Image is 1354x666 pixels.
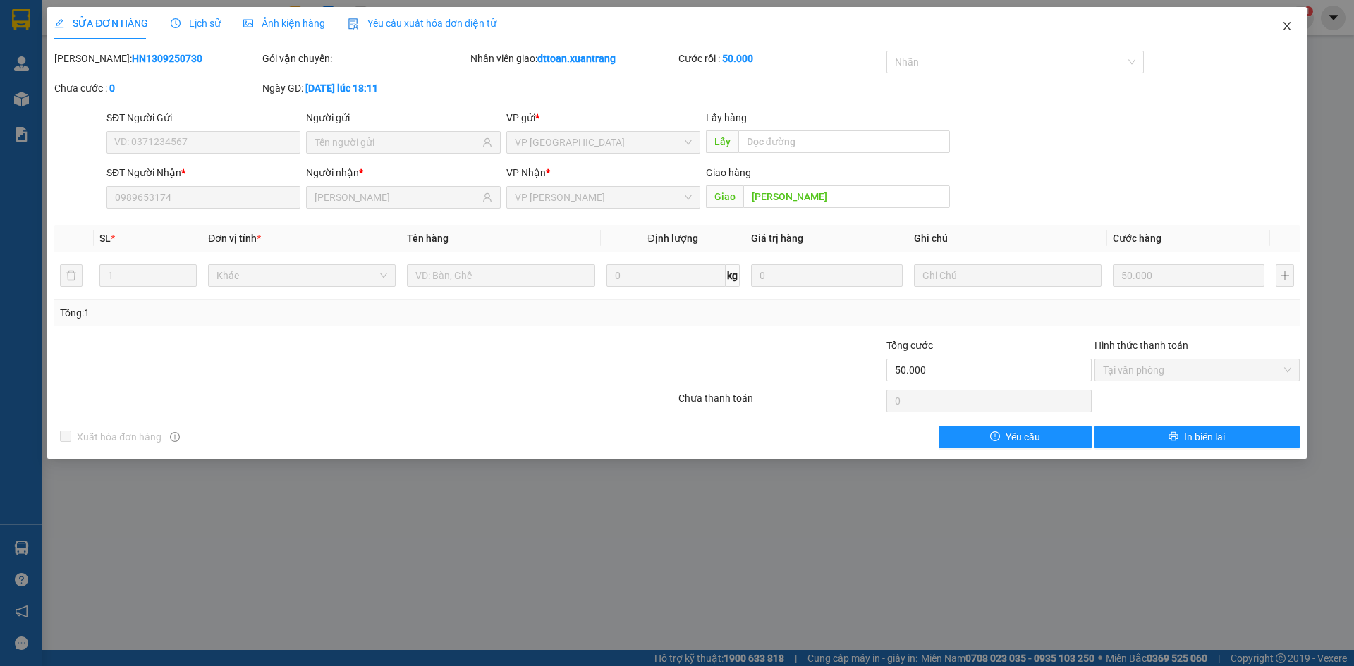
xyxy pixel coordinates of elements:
b: [DATE] lúc 18:11 [305,82,378,94]
div: SĐT Người Nhận [106,165,300,180]
img: icon [348,18,359,30]
span: Xuất hóa đơn hàng [71,429,167,445]
div: SĐT Người Gửi [106,110,300,125]
span: printer [1169,431,1178,443]
div: Chưa cước : [54,80,260,96]
span: Giá trị hàng [751,233,803,244]
span: Tên hàng [407,233,449,244]
span: Ảnh kiện hàng [243,18,325,29]
input: 0 [1113,264,1264,287]
span: Cước hàng [1113,233,1161,244]
span: Tổng cước [886,340,933,351]
span: clock-circle [171,18,181,28]
button: printerIn biên lai [1094,426,1300,448]
div: Chưa thanh toán [677,390,885,415]
input: Tên người gửi [315,135,479,150]
span: VP HÀ NỘI [515,132,692,153]
span: VP MỘC CHÂU [515,187,692,208]
input: VD: Bàn, Ghế [407,264,594,287]
span: Lấy [706,130,738,153]
div: VP gửi [506,110,700,125]
button: plus [1276,264,1294,287]
b: HN1309250730 [132,53,202,64]
input: Tên người nhận [315,190,479,205]
b: 50.000 [722,53,753,64]
div: Người nhận [306,165,500,180]
span: exclamation-circle [990,431,1000,443]
span: In biên lai [1184,429,1225,445]
input: Ghi Chú [914,264,1102,287]
b: 0 [109,82,115,94]
span: close [1281,20,1293,32]
button: exclamation-circleYêu cầu [939,426,1092,448]
div: Người gửi [306,110,500,125]
span: Tại văn phòng [1103,359,1291,381]
span: Lịch sử [171,18,221,29]
button: Close [1267,7,1307,47]
span: Lấy hàng [706,112,747,123]
span: info-circle [170,432,180,442]
span: Khác [216,265,387,286]
div: Cước rồi : [678,51,884,66]
span: Yêu cầu xuất hóa đơn điện tử [348,18,496,29]
span: edit [54,18,64,28]
span: user [482,137,492,147]
span: Đơn vị tính [208,233,261,244]
div: [PERSON_NAME]: [54,51,260,66]
span: Định lượng [648,233,698,244]
th: Ghi chú [908,225,1107,252]
label: Hình thức thanh toán [1094,340,1188,351]
button: delete [60,264,83,287]
div: Tổng: 1 [60,305,523,321]
span: SỬA ĐƠN HÀNG [54,18,148,29]
span: VP Nhận [506,167,546,178]
span: kg [726,264,740,287]
input: Dọc đường [743,185,950,208]
span: Giao hàng [706,167,751,178]
span: user [482,192,492,202]
div: Ngày GD: [262,80,468,96]
b: dttoan.xuantrang [537,53,616,64]
span: SL [99,233,111,244]
input: 0 [751,264,903,287]
input: Dọc đường [738,130,950,153]
span: Yêu cầu [1006,429,1040,445]
span: picture [243,18,253,28]
div: Gói vận chuyển: [262,51,468,66]
div: Nhân viên giao: [470,51,676,66]
span: Giao [706,185,743,208]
